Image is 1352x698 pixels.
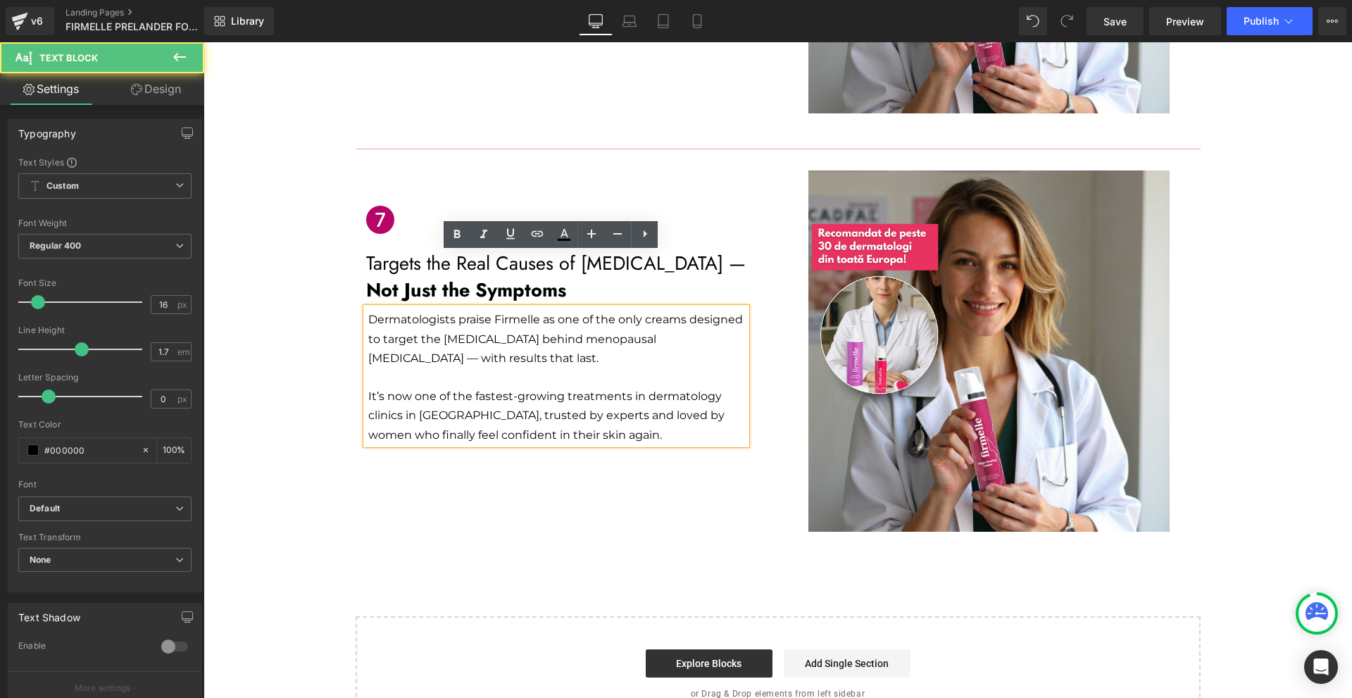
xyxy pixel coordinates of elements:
span: Save [1103,14,1127,29]
a: Tablet [646,7,680,35]
div: Letter Spacing [18,373,192,382]
b: Custom [46,180,79,192]
a: Mobile [680,7,714,35]
span: Text Block [39,52,98,63]
p: It’s now one of the fastest-growing treatments in dermatology clinics in [GEOGRAPHIC_DATA], trust... [165,344,543,402]
input: Color [44,442,134,458]
div: Text Styles [18,156,192,168]
a: New Library [204,7,274,35]
div: Typography [18,120,76,139]
div: Text Color [18,420,192,430]
button: Publish [1227,7,1313,35]
div: % [157,438,191,463]
b: Regular 400 [30,240,82,251]
p: Targets the Real Causes of [MEDICAL_DATA] — [163,208,564,261]
a: Explore Blocks [442,607,569,635]
span: Publish [1244,15,1279,27]
div: Text Transform [18,532,192,542]
i: Default [30,503,60,515]
b: None [30,554,51,565]
strong: Not Just the Symptoms [163,234,363,261]
button: Redo [1053,7,1081,35]
div: Font Weight [18,218,192,228]
div: Font [18,480,192,490]
a: Laptop [613,7,646,35]
div: Text Shadow [18,604,80,623]
a: Design [105,73,207,105]
a: Desktop [579,7,613,35]
a: Add Single Section [580,607,707,635]
a: Preview [1149,7,1221,35]
div: Open Intercom Messenger [1304,650,1338,684]
a: Landing Pages [65,7,227,18]
span: FIRMELLE PRELANDER FOR HORMONAL THIGHS [65,21,201,32]
span: Library [231,15,264,27]
a: v6 [6,7,54,35]
span: px [177,300,189,309]
button: More [1318,7,1346,35]
span: Preview [1166,14,1204,29]
span: px [177,394,189,404]
p: Dermatologists praise Firmelle as one of the only creams designed to target the [MEDICAL_DATA] be... [165,268,543,325]
p: or Drag & Drop elements from left sidebar [175,647,975,656]
div: Line Height [18,325,192,335]
div: Font Size [18,278,192,288]
div: v6 [28,12,46,30]
div: Enable [18,640,147,655]
p: More settings [75,682,131,694]
button: Undo [1019,7,1047,35]
span: em [177,347,189,356]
